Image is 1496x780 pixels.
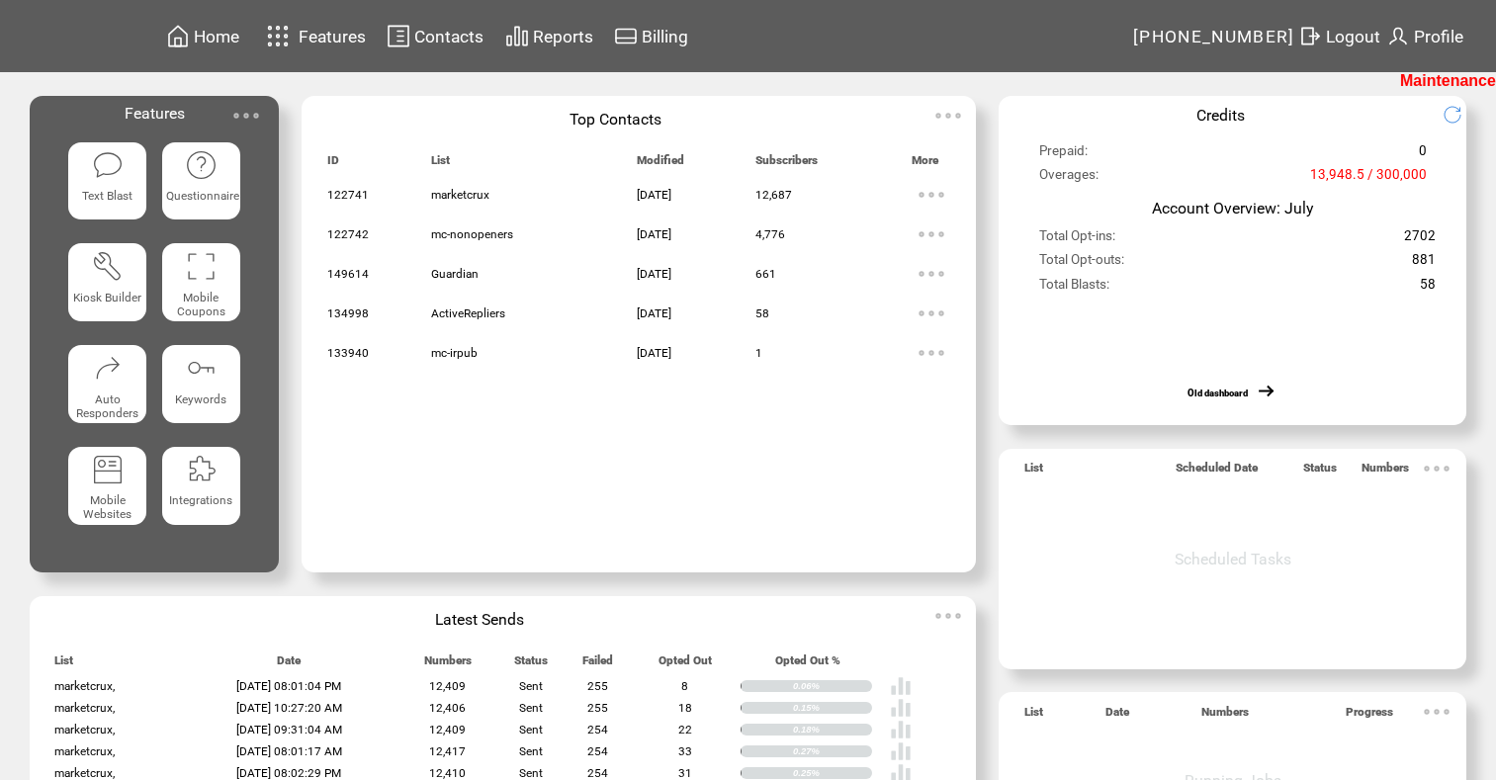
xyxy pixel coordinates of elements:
img: exit.svg [1298,24,1322,48]
img: poll%20-%20white.svg [890,719,912,740]
img: creidtcard.svg [614,24,638,48]
span: Integrations [169,493,232,507]
span: 12,409 [429,679,466,693]
span: 881 [1412,252,1436,276]
img: mobile-websites.svg [92,454,124,485]
a: Home [163,21,242,51]
span: 254 [587,723,608,737]
span: marketcrux, [54,679,115,693]
span: 12,409 [429,723,466,737]
span: marketcrux, [54,701,115,715]
span: Date [277,653,301,676]
span: Date [1105,705,1129,728]
span: Scheduled Date [1176,461,1258,483]
img: ellypsis.svg [226,96,266,135]
a: Profile [1383,21,1466,51]
span: 2702 [1404,228,1436,252]
a: Auto Responders [68,345,146,431]
img: chart.svg [505,24,529,48]
span: Questionnaire [166,189,239,203]
span: 0 [1419,143,1427,167]
span: 149614 [327,267,369,281]
span: Mobile Websites [83,493,132,521]
img: keywords.svg [185,352,217,384]
span: More [912,153,938,176]
span: Profile [1414,27,1463,46]
img: home.svg [166,24,190,48]
img: ellypsis.svg [912,254,951,294]
span: Kiosk Builder [73,291,141,304]
span: Opted Out [659,653,712,676]
span: Modified [637,153,684,176]
span: marketcrux, [54,723,115,737]
span: Overages: [1039,167,1099,191]
span: marketcrux, [54,744,115,758]
a: Text Blast [68,142,146,228]
span: Numbers [1201,705,1249,728]
span: Features [125,104,185,123]
a: Features [258,17,370,55]
img: ellypsis.svg [912,333,951,373]
span: Home [194,27,239,46]
span: Features [299,27,366,46]
a: Reports [502,21,596,51]
span: Latest Sends [435,610,524,629]
img: integrations.svg [185,454,217,485]
div: 0.06% [793,680,872,692]
span: Numbers [1362,461,1409,483]
img: ellypsis.svg [1417,692,1456,732]
img: profile.svg [1386,24,1410,48]
span: Contacts [414,27,484,46]
img: features.svg [261,20,296,52]
span: Status [514,653,548,676]
span: [DATE] [637,267,671,281]
img: ellypsis.svg [928,96,968,135]
span: Sent [519,766,543,780]
span: [DATE] 09:31:04 AM [236,723,342,737]
span: Mobile Coupons [177,291,225,318]
img: ellypsis.svg [928,596,968,636]
span: Opted Out % [775,653,840,676]
span: List [1024,461,1043,483]
span: Keywords [175,392,226,406]
span: 58 [755,306,769,320]
span: Text Blast [82,189,132,203]
span: Numbers [424,653,472,676]
span: 255 [587,701,608,715]
span: 18 [678,701,692,715]
span: 134998 [327,306,369,320]
span: marketcrux, [54,766,115,780]
span: 12,687 [755,188,792,202]
span: 661 [755,267,776,281]
span: [DATE] 08:02:29 PM [236,766,341,780]
span: 12,417 [429,744,466,758]
span: Status [1303,461,1337,483]
div: 0.15% [793,702,872,714]
a: Logout [1295,21,1383,51]
span: marketcrux [431,188,489,202]
a: Contacts [384,21,486,51]
span: Billing [642,27,688,46]
span: Total Opt-outs: [1039,252,1124,276]
span: Reports [533,27,593,46]
img: text-blast.svg [92,149,124,181]
span: Sent [519,679,543,693]
span: [DATE] [637,306,671,320]
a: Questionnaire [162,142,240,228]
span: Top Contacts [570,110,661,129]
img: poll%20-%20white.svg [890,675,912,697]
span: Credits [1196,106,1245,125]
span: [DATE] [637,346,671,360]
span: [DATE] [637,188,671,202]
span: List [54,653,73,676]
span: 122741 [327,188,369,202]
img: ellypsis.svg [912,215,951,254]
img: tool%201.svg [92,250,124,282]
img: ellypsis.svg [912,294,951,333]
span: 13,948.5 / 300,000 [1310,167,1427,191]
span: 12,410 [429,766,466,780]
a: Mobile Websites [68,447,146,533]
span: 1 [755,346,762,360]
span: 254 [587,744,608,758]
span: mc-nonopeners [431,227,513,241]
